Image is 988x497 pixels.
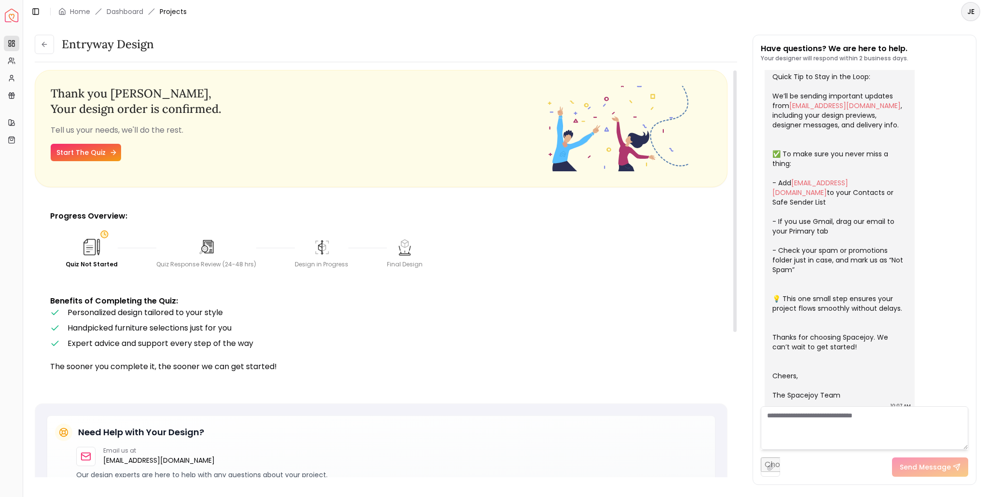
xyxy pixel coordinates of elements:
a: [EMAIL_ADDRESS][DOMAIN_NAME] [772,178,848,197]
nav: breadcrumb [58,7,187,16]
a: Dashboard [107,7,143,16]
h5: Need Help with Your Design? [78,426,204,439]
h3: Thank you , Your design order is confirmed. [51,86,547,117]
a: Start The Quiz [51,144,121,161]
div: Quiz Response Review (24-48 hrs) [156,261,256,268]
span: JE [962,3,979,20]
p: Benefits of Completing the Quiz: [50,295,712,307]
span: Projects [160,7,187,16]
div: Quiz Not Started [66,261,118,268]
div: Design in Progress [295,261,348,268]
p: Our design experts are here to help with any questions about your project. [76,470,707,480]
a: Home [70,7,90,16]
p: The sooner you complete it, the sooner we can get started! [50,361,712,373]
img: Design in Progress [312,237,331,257]
img: Quiz Response Review (24-48 hrs) [197,237,216,257]
div: Final Design [387,261,423,268]
p: Tell us your needs, we'll do the rest. [51,124,547,136]
a: [EMAIL_ADDRESS][DOMAIN_NAME] [789,101,901,110]
img: Fun quiz start - image [547,86,691,171]
img: Spacejoy Logo [5,9,18,22]
span: Personalized design tailored to your style [68,307,223,318]
button: JE [961,2,980,21]
img: Final Design [395,237,414,257]
a: [EMAIL_ADDRESS][DOMAIN_NAME] [103,455,215,466]
a: Spacejoy [5,9,18,22]
p: Progress Overview: [50,210,712,222]
div: 10:07 AM [891,401,911,411]
p: Your designer will respond within 2 business days. [761,55,908,62]
p: Email us at [103,447,215,455]
div: Welcome aboard! 🎉 You’re all set — our team is excited to bring your dream space to life. Quick T... [772,14,905,400]
p: Have questions? We are here to help. [761,43,908,55]
img: Quiz Not Started [81,236,102,258]
span: [PERSON_NAME] [110,86,208,101]
span: Handpicked furniture selections just for you [68,322,232,333]
span: Expert advice and support every step of the way [68,338,253,349]
h3: entryway design [62,37,154,52]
